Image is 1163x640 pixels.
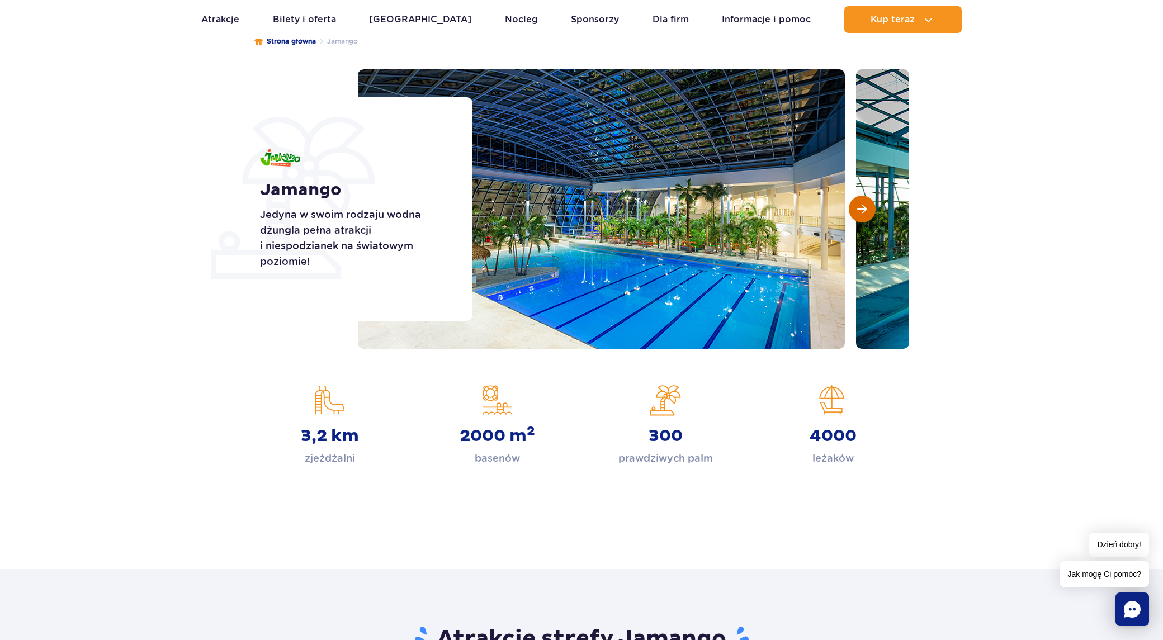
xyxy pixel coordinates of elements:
[722,6,811,33] a: Informacje i pomoc
[505,6,538,33] a: Nocleg
[260,180,447,200] h1: Jamango
[812,451,854,466] p: leżaków
[369,6,471,33] a: [GEOGRAPHIC_DATA]
[844,6,962,33] button: Kup teraz
[849,196,876,222] button: Następny slajd
[810,426,857,446] strong: 4000
[254,36,316,47] a: Strona główna
[260,207,447,269] p: Jedyna w swoim rodzaju wodna dżungla pełna atrakcji i niespodzianek na światowym poziomie!
[1115,592,1149,626] div: Chat
[201,6,239,33] a: Atrakcje
[316,36,358,47] li: Jamango
[871,15,915,25] span: Kup teraz
[571,6,619,33] a: Sponsorzy
[1089,533,1149,557] span: Dzień dobry!
[527,423,535,439] sup: 2
[1060,561,1149,587] span: Jak mogę Ci pomóc?
[653,6,689,33] a: Dla firm
[301,426,359,446] strong: 3,2 km
[649,426,683,446] strong: 300
[260,149,300,167] img: Jamango
[460,426,535,446] strong: 2000 m
[618,451,713,466] p: prawdziwych palm
[305,451,355,466] p: zjeżdżalni
[273,6,336,33] a: Bilety i oferta
[475,451,520,466] p: basenów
